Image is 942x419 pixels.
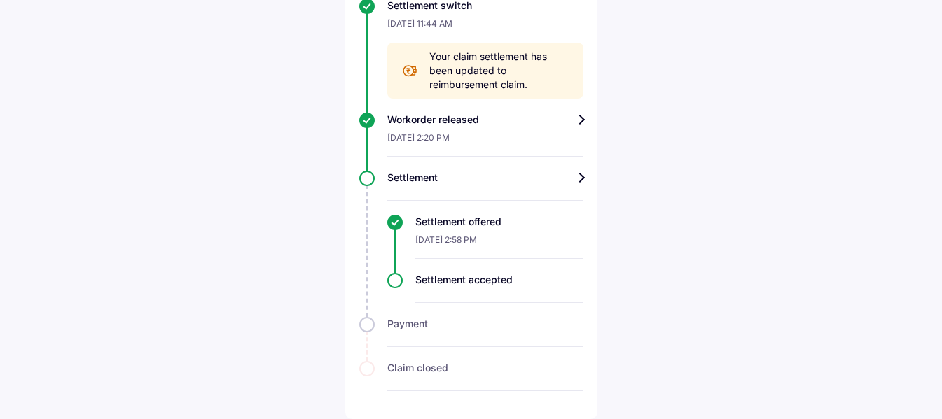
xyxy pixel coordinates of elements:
[415,215,583,229] div: Settlement offered
[387,317,583,331] div: Payment
[429,50,569,92] span: Your claim settlement has been updated to reimbursement claim.
[387,127,583,157] div: [DATE] 2:20 PM
[415,229,583,259] div: [DATE] 2:58 PM
[387,13,583,43] div: [DATE] 11:44 AM
[387,361,583,375] div: Claim closed
[415,273,583,287] div: Settlement accepted
[387,171,583,185] div: Settlement
[387,113,583,127] div: Workorder released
